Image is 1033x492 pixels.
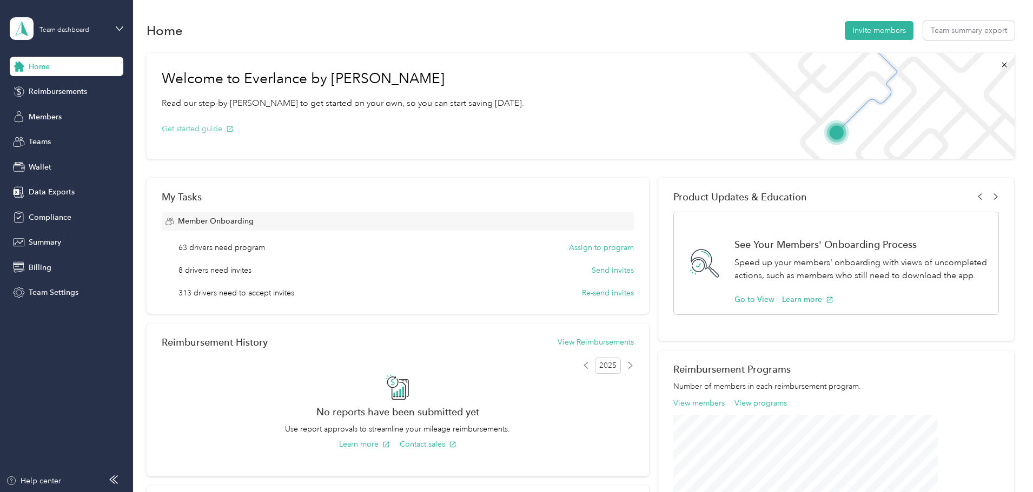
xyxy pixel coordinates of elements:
[734,239,987,250] h1: See Your Members' Onboarding Process
[569,242,634,253] button: Assign to program
[29,111,62,123] span: Members
[178,215,254,227] span: Member Onboarding
[29,186,75,198] span: Data Exports
[737,53,1014,159] img: Welcome to everlance
[29,161,51,173] span: Wallet
[400,439,456,450] button: Contact sales
[178,242,265,253] span: 63 drivers need program
[39,27,89,33] div: Team dashboard
[339,439,390,450] button: Learn more
[6,475,61,487] button: Help center
[29,237,61,248] span: Summary
[162,97,524,110] p: Read our step-by-[PERSON_NAME] to get started on your own, so you can start saving [DATE].
[29,212,71,223] span: Compliance
[29,136,51,147] span: Teams
[673,363,999,375] h2: Reimbursement Programs
[673,191,807,203] span: Product Updates & Education
[845,21,913,40] button: Invite members
[29,262,51,273] span: Billing
[582,287,634,299] button: Re-send invites
[147,25,183,36] h1: Home
[673,381,999,392] p: Number of members in each reimbursement program.
[162,123,234,134] button: Get started guide
[734,294,774,305] button: Go to View
[29,86,87,97] span: Reimbursements
[29,287,78,298] span: Team Settings
[673,397,725,409] button: View members
[29,61,50,72] span: Home
[595,358,621,374] span: 2025
[178,287,294,299] span: 313 drivers need to accept invites
[558,336,634,348] button: View Reimbursements
[162,336,268,348] h2: Reimbursement History
[923,21,1015,40] button: Team summary export
[734,397,787,409] button: View programs
[782,294,833,305] button: Learn more
[178,265,251,276] span: 8 drivers need invites
[162,423,634,435] p: Use report approvals to streamline your mileage reimbursements.
[592,265,634,276] button: Send invites
[162,70,524,87] h1: Welcome to Everlance by [PERSON_NAME]
[972,432,1033,492] iframe: Everlance-gr Chat Button Frame
[734,256,987,282] p: Speed up your members' onboarding with views of uncompleted actions, such as members who still ne...
[162,191,634,203] div: My Tasks
[162,406,634,417] h2: No reports have been submitted yet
